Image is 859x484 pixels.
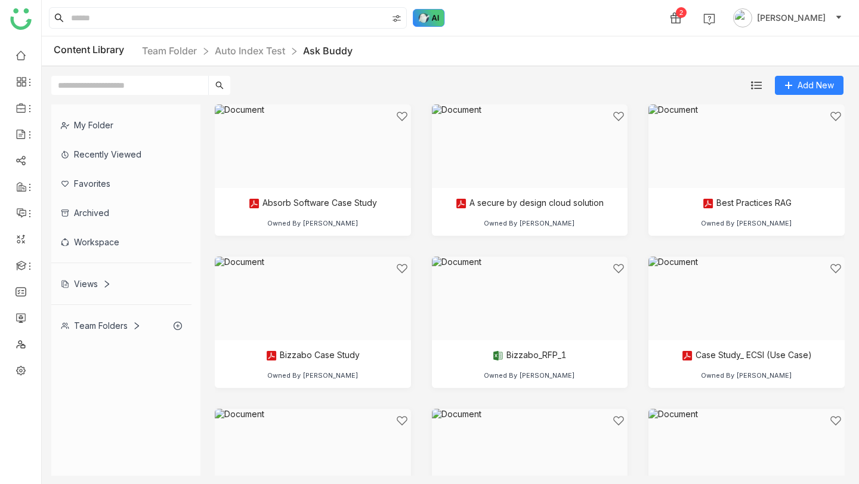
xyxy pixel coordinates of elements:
img: pdf.svg [681,350,693,362]
span: Add New [798,79,834,92]
div: Case Study_ ECSI (Use Case) [681,350,812,362]
div: My Folder [51,110,191,140]
div: Favorites [51,169,191,198]
div: Team Folders [61,320,141,331]
img: pdf.svg [265,350,277,362]
img: avatar [733,8,752,27]
img: logo [10,8,32,30]
img: Document [432,104,628,188]
img: Document [648,104,845,188]
div: A secure by design cloud solution [455,198,604,209]
div: Absorb Software Case Study [248,198,377,209]
img: ask-buddy-hover.svg [413,9,445,27]
img: help.svg [703,13,715,25]
img: pdf.svg [455,198,467,209]
img: pdf.svg [248,198,260,209]
button: [PERSON_NAME] [731,8,845,27]
div: Bizzabo Case Study [265,350,360,362]
div: Owned By [PERSON_NAME] [484,371,575,380]
img: list.svg [751,80,762,91]
div: Bizzabo_RFP_1 [492,350,567,362]
div: Views [61,279,111,289]
img: xlsx.svg [492,350,504,362]
span: [PERSON_NAME] [757,11,826,24]
a: Team Folder [142,45,197,57]
img: Document [432,257,628,340]
div: Archived [51,198,191,227]
a: Ask Buddy [303,45,353,57]
img: pdf.svg [702,198,714,209]
div: Owned By [PERSON_NAME] [484,219,575,227]
img: Document [215,257,411,340]
div: Best Practices RAG [702,198,792,209]
div: Recently Viewed [51,140,191,169]
div: 2 [676,7,687,18]
button: Add New [775,76,843,95]
a: Auto Index Test [215,45,285,57]
div: Owned By [PERSON_NAME] [267,219,359,227]
div: Workspace [51,227,191,257]
img: Document [215,104,411,188]
img: Document [648,257,845,340]
div: Owned By [PERSON_NAME] [701,371,792,380]
div: Content Library [54,44,353,58]
img: search-type.svg [392,14,401,23]
div: Owned By [PERSON_NAME] [267,371,359,380]
div: Owned By [PERSON_NAME] [701,219,792,227]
